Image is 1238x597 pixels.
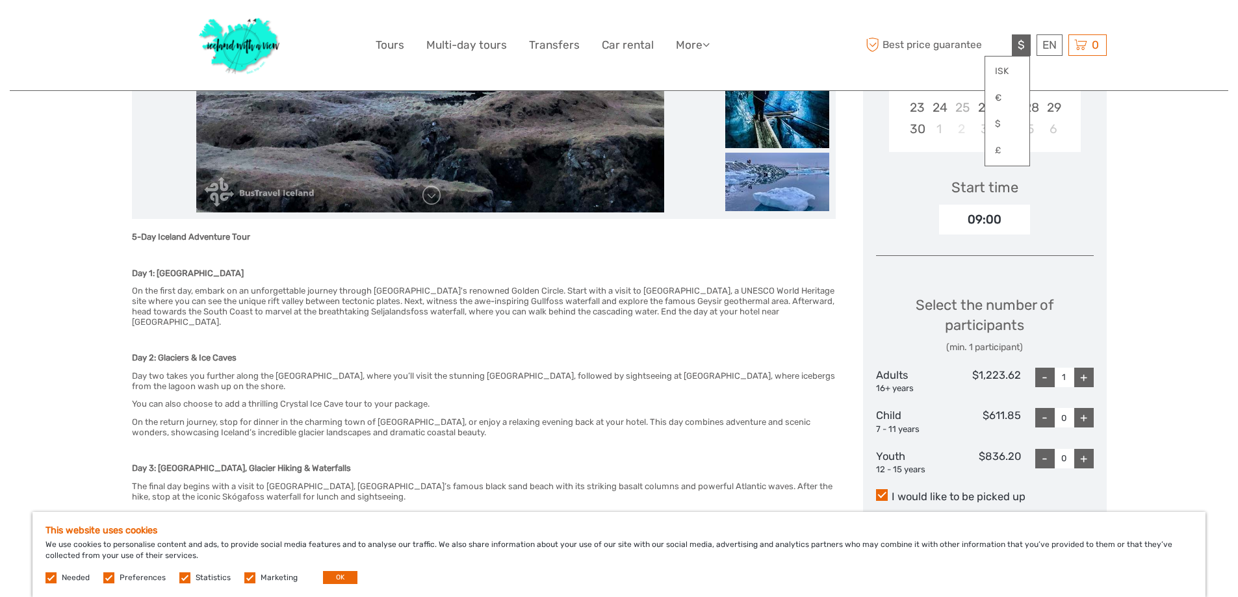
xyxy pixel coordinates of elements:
[192,10,287,81] img: 1077-ca632067-b948-436b-9c7a-efe9894e108b_logo_big.jpg
[149,20,165,36] button: Open LiveChat chat widget
[45,525,1193,536] h5: This website uses cookies
[927,118,950,140] div: Choose Monday, December 1st, 2025
[529,36,580,55] a: Transfers
[1042,97,1064,118] div: Choose Saturday, November 29th, 2025
[1074,408,1094,427] div: +
[985,86,1029,110] a: €
[951,177,1018,197] div: Start time
[905,97,927,118] div: Choose Sunday, November 23rd, 2025
[132,268,244,278] strong: Day 1: [GEOGRAPHIC_DATA]
[985,112,1029,136] a: $
[1035,408,1055,427] div: -
[196,572,231,583] label: Statistics
[1019,118,1042,140] div: Choose Friday, December 5th, 2025
[939,205,1030,235] div: 09:00
[132,399,836,409] h6: You can also choose to add a thrilling Crystal Ice Cave tour to your package.
[1019,97,1042,118] div: Choose Friday, November 28th, 2025
[905,118,927,140] div: Choose Sunday, November 30th, 2025
[876,341,1094,354] div: (min. 1 participant)
[927,97,950,118] div: Choose Monday, November 24th, 2025
[62,572,90,583] label: Needed
[876,368,949,395] div: Adults
[950,118,973,140] div: Not available Tuesday, December 2nd, 2025
[876,295,1094,354] div: Select the number of participants
[876,424,949,436] div: 7 - 11 years
[602,36,654,55] a: Car rental
[1035,449,1055,468] div: -
[1018,38,1025,51] span: $
[132,481,836,502] h6: The final day begins with a visit to [GEOGRAPHIC_DATA], [GEOGRAPHIC_DATA]’s famous black sand bea...
[18,23,147,33] p: We're away right now. Please check back later!
[725,90,829,148] img: c9baff90dd2449a1928fb7732cb84e83_slider_thumbnail.jpeg
[32,512,1206,597] div: We use cookies to personalise content and ads, to provide social media features and to analyse ou...
[120,572,166,583] label: Preferences
[876,383,949,395] div: 16+ years
[1035,368,1055,387] div: -
[1037,34,1063,56] div: EN
[876,408,949,435] div: Child
[323,571,357,584] button: OK
[863,34,1009,56] span: Best price guarantee
[876,449,949,476] div: Youth
[1090,38,1101,51] span: 0
[132,371,836,392] h6: Day two takes you further along the [GEOGRAPHIC_DATA], where you’ll visit the stunning [GEOGRAPHI...
[261,572,298,583] label: Marketing
[876,489,1094,505] label: I would like to be picked up
[1074,368,1094,387] div: +
[948,449,1021,476] div: $836.20
[1042,118,1064,140] div: Choose Saturday, December 6th, 2025
[725,153,829,211] img: 17422ab404c5401db2f530623b137e11_slider_thumbnail.jpeg
[985,60,1029,83] a: ISK
[426,36,507,55] a: Multi-day tours
[876,464,949,476] div: 12 - 15 years
[376,36,404,55] a: Tours
[132,286,836,327] h6: On the first day, embark on an unforgettable journey through [GEOGRAPHIC_DATA]'s renowned Golden ...
[132,417,836,438] h6: On the return journey, stop for dinner in the charming town of [GEOGRAPHIC_DATA], or enjoy a rela...
[132,463,351,473] strong: Day 3: [GEOGRAPHIC_DATA], Glacier Hiking & Waterfalls
[132,232,250,242] strong: 5-Day Iceland Adventure Tour
[676,36,710,55] a: More
[1074,449,1094,468] div: +
[132,353,237,362] strong: Day 2: Glaciers & Ice Caves
[985,139,1029,162] a: £
[973,118,996,140] div: Choose Wednesday, December 3rd, 2025
[948,368,1021,395] div: $1,223.62
[948,408,1021,435] div: $611.85
[950,97,973,118] div: Not available Tuesday, November 25th, 2025
[973,97,996,118] div: Choose Wednesday, November 26th, 2025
